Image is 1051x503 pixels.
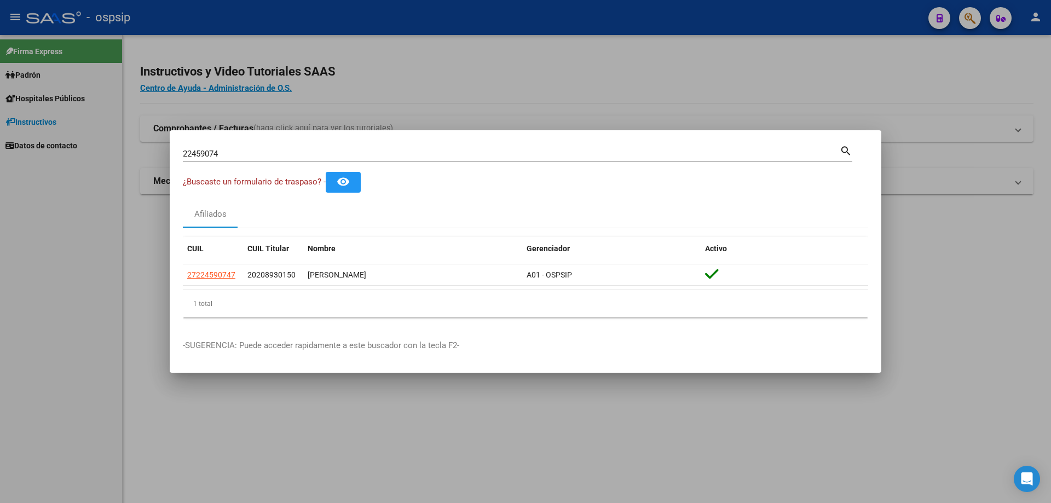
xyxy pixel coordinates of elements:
[247,244,289,253] span: CUIL Titular
[303,237,522,261] datatable-header-cell: Nombre
[183,237,243,261] datatable-header-cell: CUIL
[527,244,570,253] span: Gerenciador
[522,237,701,261] datatable-header-cell: Gerenciador
[243,237,303,261] datatable-header-cell: CUIL Titular
[247,270,296,279] span: 20208930150
[1014,466,1040,492] div: Open Intercom Messenger
[183,177,326,187] span: ¿Buscaste un formulario de traspaso? -
[701,237,868,261] datatable-header-cell: Activo
[187,270,235,279] span: 27224590747
[705,244,727,253] span: Activo
[840,143,852,157] mat-icon: search
[527,270,572,279] span: A01 - OSPSIP
[187,244,204,253] span: CUIL
[308,244,336,253] span: Nombre
[183,290,868,317] div: 1 total
[183,339,868,352] p: -SUGERENCIA: Puede acceder rapidamente a este buscador con la tecla F2-
[308,269,518,281] div: [PERSON_NAME]
[337,175,350,188] mat-icon: remove_red_eye
[194,208,227,221] div: Afiliados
